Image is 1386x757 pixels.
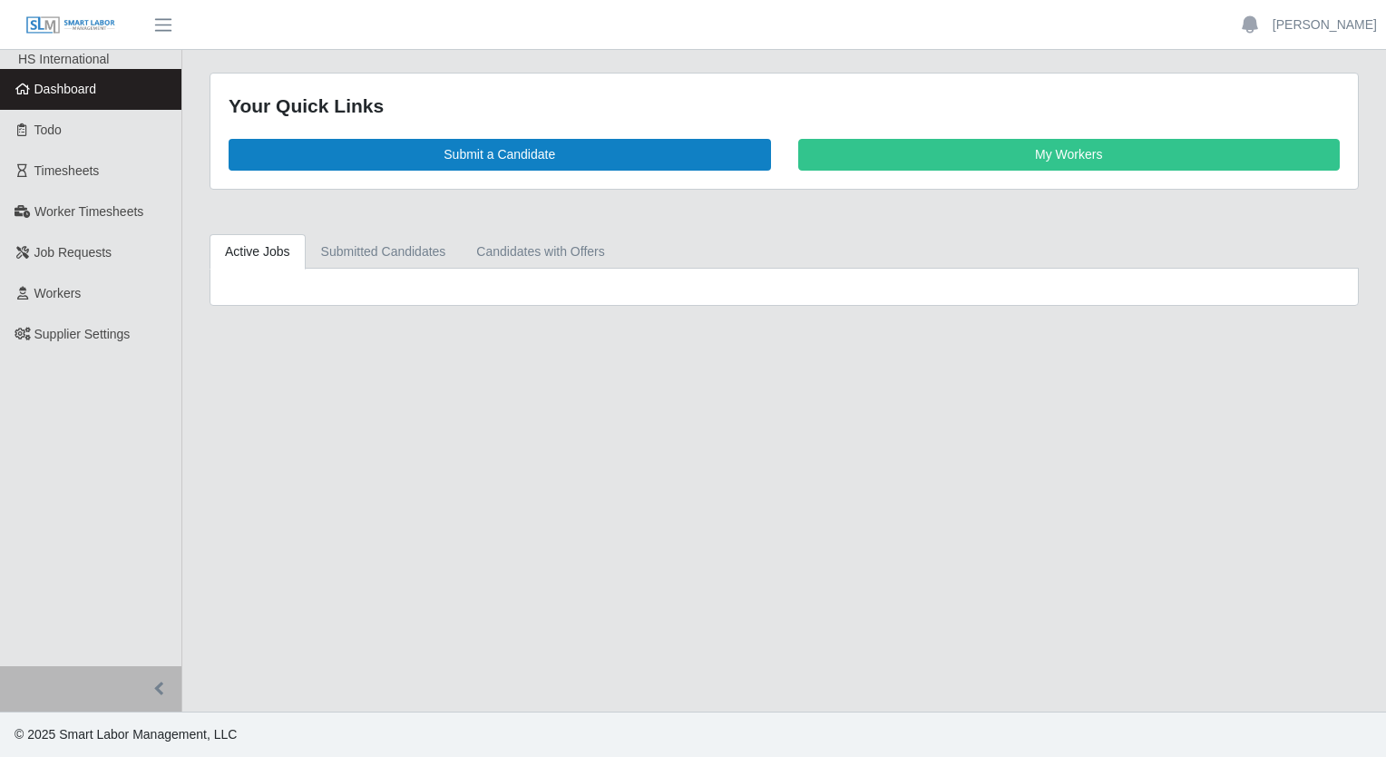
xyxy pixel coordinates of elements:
span: Worker Timesheets [34,204,143,219]
img: SLM Logo [25,15,116,35]
span: © 2025 Smart Labor Management, LLC [15,727,237,742]
a: Submit a Candidate [229,139,771,171]
a: My Workers [798,139,1341,171]
a: Active Jobs [210,234,306,270]
span: HS International [18,52,109,66]
span: Dashboard [34,82,97,96]
div: Your Quick Links [229,92,1340,121]
span: Todo [34,123,62,137]
span: Job Requests [34,245,112,260]
span: Timesheets [34,163,100,178]
span: Workers [34,286,82,300]
a: Candidates with Offers [461,234,620,270]
a: [PERSON_NAME] [1273,15,1377,34]
span: Supplier Settings [34,327,131,341]
a: Submitted Candidates [306,234,462,270]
